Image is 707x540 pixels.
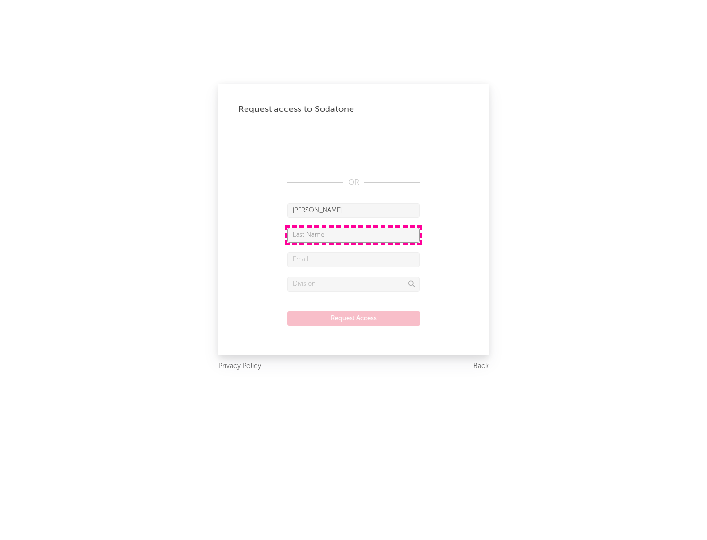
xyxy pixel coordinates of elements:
input: First Name [287,203,420,218]
input: Email [287,252,420,267]
a: Back [473,360,489,373]
input: Division [287,277,420,292]
div: Request access to Sodatone [238,104,469,115]
a: Privacy Policy [218,360,261,373]
button: Request Access [287,311,420,326]
input: Last Name [287,228,420,243]
div: OR [287,177,420,189]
